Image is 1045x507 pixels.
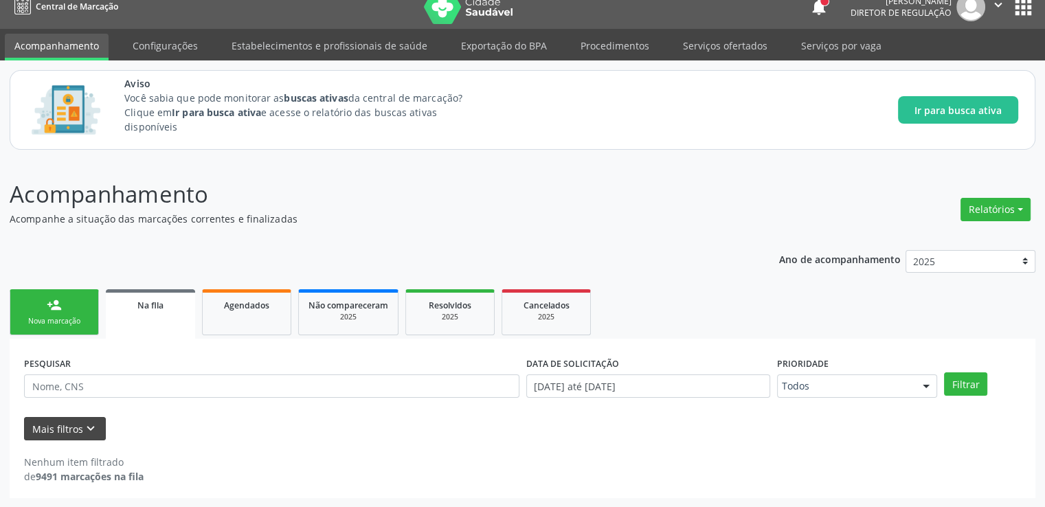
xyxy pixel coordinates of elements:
span: Não compareceram [308,300,388,311]
div: Nova marcação [20,316,89,326]
label: PESQUISAR [24,353,71,374]
span: Central de Marcação [36,1,118,12]
div: 2025 [512,312,581,322]
a: Exportação do BPA [451,34,557,58]
span: Todos [782,379,910,393]
span: Na fila [137,300,164,311]
a: Acompanhamento [5,34,109,60]
a: Serviços ofertados [673,34,777,58]
button: Filtrar [944,372,987,396]
span: Diretor de regulação [851,7,952,19]
strong: 9491 marcações na fila [36,470,144,483]
span: Aviso [124,76,488,91]
span: Resolvidos [429,300,471,311]
p: Você sabia que pode monitorar as da central de marcação? Clique em e acesse o relatório das busca... [124,91,488,134]
div: Nenhum item filtrado [24,455,144,469]
span: Cancelados [524,300,570,311]
label: Prioridade [777,353,829,374]
a: Serviços por vaga [791,34,891,58]
span: Agendados [224,300,269,311]
p: Acompanhe a situação das marcações correntes e finalizadas [10,212,728,226]
button: Relatórios [960,198,1031,221]
div: 2025 [308,312,388,322]
div: 2025 [416,312,484,322]
i: keyboard_arrow_down [83,421,98,436]
strong: Ir para busca ativa [172,106,261,119]
a: Procedimentos [571,34,659,58]
img: Imagem de CalloutCard [27,79,105,141]
button: Ir para busca ativa [898,96,1018,124]
p: Acompanhamento [10,177,728,212]
input: Selecione um intervalo [526,374,770,398]
a: Configurações [123,34,207,58]
label: DATA DE SOLICITAÇÃO [526,353,619,374]
button: Mais filtroskeyboard_arrow_down [24,417,106,441]
strong: buscas ativas [284,91,348,104]
span: Ir para busca ativa [914,103,1002,117]
div: person_add [47,297,62,313]
input: Nome, CNS [24,374,519,398]
p: Ano de acompanhamento [779,250,901,267]
div: de [24,469,144,484]
a: Estabelecimentos e profissionais de saúde [222,34,437,58]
